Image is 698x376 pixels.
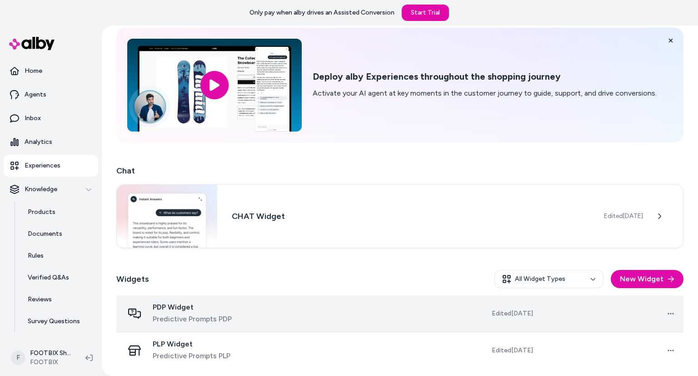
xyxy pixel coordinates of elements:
[232,210,589,223] h3: CHAT Widget
[19,267,98,289] a: Verified Q&As
[117,185,217,248] img: Chat widget
[11,351,25,365] span: F
[402,5,449,21] a: Start Trial
[28,317,80,326] p: Survey Questions
[116,164,683,177] h2: Chat
[153,314,232,325] span: Predictive Prompts PDP
[25,137,52,147] p: Analytics
[28,229,62,239] p: Documents
[9,37,55,50] img: alby Logo
[494,270,603,288] button: All Widget Types
[28,251,44,260] p: Rules
[153,351,230,361] span: Predictive Prompts PLP
[153,303,232,312] span: PDP Widget
[4,178,98,200] button: Knowledge
[4,84,98,106] a: Agents
[116,184,683,248] a: Chat widgetCHAT WidgetEdited[DATE]
[25,90,46,99] p: Agents
[28,295,52,304] p: Reviews
[116,273,149,285] h2: Widgets
[25,114,41,123] p: Inbox
[30,358,71,367] span: FOOTBIX
[313,71,657,82] h2: Deploy alby Experiences throughout the shopping journey
[19,289,98,310] a: Reviews
[604,212,643,221] span: Edited [DATE]
[5,343,78,372] button: FFOOTBIX ShopifyFOOTBIX
[25,161,60,170] p: Experiences
[25,185,57,194] p: Knowledge
[19,245,98,267] a: Rules
[28,208,55,217] p: Products
[313,88,657,99] p: Activate your AI agent at key moments in the customer journey to guide, support, and drive conver...
[28,273,69,282] p: Verified Q&As
[611,270,683,288] button: New Widget
[19,310,98,332] a: Survey Questions
[492,346,533,355] span: Edited [DATE]
[249,8,394,17] p: Only pay when alby drives an Assisted Conversion
[4,107,98,129] a: Inbox
[492,309,533,318] span: Edited [DATE]
[4,131,98,153] a: Analytics
[19,201,98,223] a: Products
[19,223,98,245] a: Documents
[25,66,42,76] p: Home
[4,155,98,177] a: Experiences
[153,340,230,349] span: PLP Widget
[4,60,98,82] a: Home
[30,349,71,358] p: FOOTBIX Shopify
